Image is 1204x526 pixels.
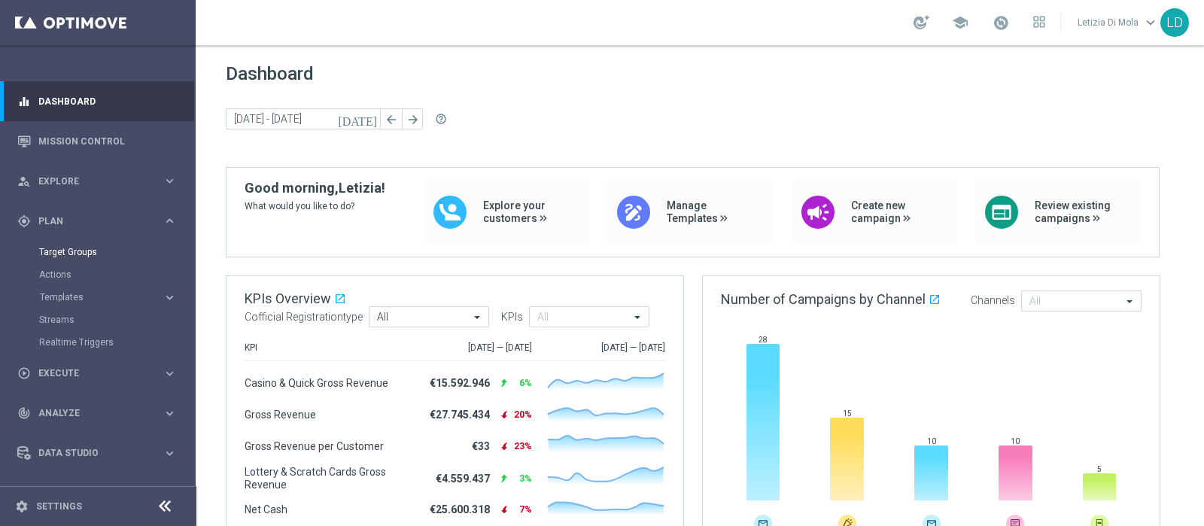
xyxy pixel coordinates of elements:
i: keyboard_arrow_right [163,174,177,188]
button: Mission Control [17,135,178,147]
i: settings [15,500,29,513]
div: Dashboard [17,81,177,121]
div: Templates [39,286,194,309]
button: equalizer Dashboard [17,96,178,108]
div: Explore [17,175,163,188]
button: Data Studio keyboard_arrow_right [17,447,178,459]
a: Actions [39,269,157,281]
div: Actions [39,263,194,286]
button: gps_fixed Plan keyboard_arrow_right [17,215,178,227]
div: Mission Control [17,121,177,161]
div: Analyze [17,406,163,420]
i: keyboard_arrow_right [163,290,177,305]
i: equalizer [17,95,31,108]
div: Realtime Triggers [39,331,194,354]
i: person_search [17,175,31,188]
span: school [952,14,968,31]
i: play_circle_outline [17,366,31,380]
i: keyboard_arrow_right [163,406,177,421]
i: track_changes [17,406,31,420]
i: keyboard_arrow_right [163,366,177,381]
button: Templates keyboard_arrow_right [39,291,178,303]
i: keyboard_arrow_right [163,446,177,461]
span: Templates [40,293,147,302]
a: Mission Control [38,121,177,161]
a: Letizia Di Molakeyboard_arrow_down [1076,11,1160,34]
button: track_changes Analyze keyboard_arrow_right [17,407,178,419]
a: Target Groups [39,246,157,258]
i: keyboard_arrow_right [163,214,177,228]
div: Plan [17,214,163,228]
div: Data Studio [17,446,163,460]
a: Streams [39,314,157,326]
a: Optibot [38,473,157,513]
a: Settings [36,502,82,511]
div: Execute [17,366,163,380]
a: Realtime Triggers [39,336,157,348]
button: play_circle_outline Execute keyboard_arrow_right [17,367,178,379]
span: Explore [38,177,163,186]
span: Plan [38,217,163,226]
div: Target Groups [39,241,194,263]
button: person_search Explore keyboard_arrow_right [17,175,178,187]
div: Optibot [17,473,177,513]
span: Analyze [38,409,163,418]
span: Data Studio [38,448,163,458]
a: Dashboard [38,81,177,121]
div: Templates [40,293,163,302]
div: LD [1160,8,1189,37]
div: Streams [39,309,194,331]
span: Execute [38,369,163,378]
i: gps_fixed [17,214,31,228]
span: keyboard_arrow_down [1142,14,1159,31]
